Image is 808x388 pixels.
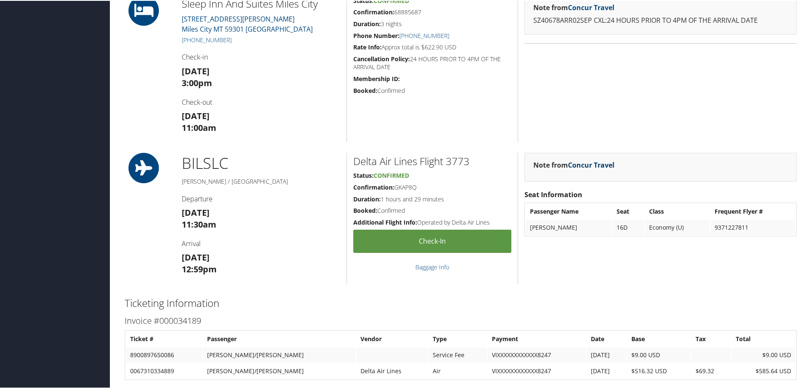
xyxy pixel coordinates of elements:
[353,86,511,94] h5: Confirmed
[182,206,210,217] strong: [DATE]
[353,54,410,62] strong: Cancellation Policy:
[353,217,417,225] strong: Additional Flight Info:
[732,363,795,378] td: $585.64 USD
[182,35,232,43] a: [PHONE_NUMBER]
[488,363,586,378] td: VIXXXXXXXXXXXX8247
[691,363,731,378] td: $69.32
[415,262,449,270] a: Baggage Info
[732,347,795,362] td: $9.00 USD
[627,363,691,378] td: $516.32 USD
[587,331,626,346] th: Date
[710,219,795,234] td: 9371227811
[182,176,340,185] h5: [PERSON_NAME] / [GEOGRAPHIC_DATA]
[126,347,202,362] td: 8900897650086
[353,182,394,190] strong: Confirmation:
[126,331,202,346] th: Ticket #
[182,193,340,203] h4: Departure
[182,121,216,133] strong: 11:00am
[353,54,511,71] h5: 24 HOURS PRIOR TO 4PM OF THE ARRIVAL DATE
[353,153,511,168] h2: Delta Air Lines Flight 3773
[125,314,797,326] h3: Invoice #000034189
[645,219,710,234] td: Economy (U)
[353,194,511,203] h5: 1 hours and 29 minutes
[533,160,614,169] strong: Note from
[182,97,340,106] h4: Check-out
[627,347,691,362] td: $9.00 USD
[182,238,340,247] h4: Arrival
[125,295,797,309] h2: Ticketing Information
[182,65,210,76] strong: [DATE]
[203,331,355,346] th: Passenger
[524,189,582,198] strong: Seat Information
[612,219,644,234] td: 16D
[568,2,614,11] a: Concur Travel
[182,251,210,262] strong: [DATE]
[353,194,381,202] strong: Duration:
[353,229,511,252] a: Check-in
[526,203,611,218] th: Passenger Name
[627,331,691,346] th: Base
[203,363,355,378] td: [PERSON_NAME]/[PERSON_NAME]
[353,31,399,39] strong: Phone Number:
[182,52,340,61] h4: Check-in
[182,109,210,121] strong: [DATE]
[488,347,586,362] td: VIXXXXXXXXXXXX8247
[429,363,487,378] td: Air
[691,331,731,346] th: Tax
[182,14,313,33] a: [STREET_ADDRESS][PERSON_NAME]Miles City MT 59301 [GEOGRAPHIC_DATA]
[612,203,644,218] th: Seat
[353,42,382,50] strong: Rate Info:
[182,76,212,88] strong: 3:00pm
[182,263,217,274] strong: 12:59pm
[353,182,511,191] h5: GKAP8Q
[203,347,355,362] td: [PERSON_NAME]/[PERSON_NAME]
[182,152,340,173] h1: BIL SLC
[356,331,428,346] th: Vendor
[353,42,511,51] h5: Approx total is $622.90 USD
[356,363,428,378] td: Delta Air Lines
[429,331,487,346] th: Type
[353,86,377,94] strong: Booked:
[710,203,795,218] th: Frequent Flyer #
[353,171,374,179] strong: Status:
[533,14,788,25] p: SZ40678ARR02SEP CXL:24 HOURS PRIOR TO 4PM OF THE ARRIVAL DATE
[126,363,202,378] td: 0067310334889
[353,7,394,15] strong: Confirmation:
[353,7,511,16] h5: 68885687
[353,206,377,214] strong: Booked:
[488,331,586,346] th: Payment
[732,331,795,346] th: Total
[353,19,511,27] h5: 3 nights
[353,217,511,226] h5: Operated by Delta Air Lines
[182,218,216,229] strong: 11:30am
[399,31,449,39] a: [PHONE_NUMBER]
[526,219,611,234] td: [PERSON_NAME]
[587,363,626,378] td: [DATE]
[645,203,710,218] th: Class
[568,160,614,169] a: Concur Travel
[353,74,400,82] strong: Membership ID:
[353,19,381,27] strong: Duration:
[533,2,614,11] strong: Note from
[374,171,409,179] span: Confirmed
[587,347,626,362] td: [DATE]
[429,347,487,362] td: Service Fee
[353,206,511,214] h5: Confirmed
